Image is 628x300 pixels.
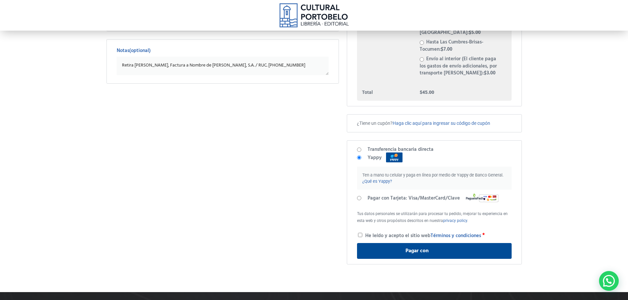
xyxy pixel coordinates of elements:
[368,154,404,162] label: Yappy
[358,233,362,237] input: He leído y acepto el sitio webTérminos y condiciones *
[420,38,483,53] label: Hasta Las Cumbres-Brisas-Tocumen:
[482,231,485,239] abbr: required
[463,193,501,202] img: Pagar con Tarjeta: Visa/MasterCard/Clave
[117,46,329,56] label: Notas
[362,84,420,96] th: Total
[443,218,467,223] a: privacy policy
[357,243,511,259] button: Pagar con
[368,194,501,202] label: Pagar con Tarjeta: Visa/MasterCard/Clave
[368,146,434,153] label: Transferencia bancaria directa
[393,121,490,126] a: Haga clic aquí para ingresar su código de cupón
[599,271,619,291] div: Contactar por WhatsApp
[441,45,443,53] span: $
[362,179,392,184] a: ¿Qué es Yappy?
[484,69,487,77] span: $
[469,29,471,37] span: $
[441,45,452,53] bdi: 7.00
[469,29,481,37] bdi: 5.00
[365,232,481,240] span: He leído y acepto el sitio web
[484,69,495,77] bdi: 3.00
[357,210,511,224] p: Tus datos personales se utilizarán para procesar tu pedido, mejorar tu experiencia en esta web y ...
[384,152,404,162] img: Yappy
[420,55,497,77] label: Envío al interior (El cliente paga los gastos de envío adicionales, por transporte [PERSON_NAME]):
[357,167,511,190] p: Ten a mano tu celular y paga en línea por medio de Yappy de Banco General.
[420,90,434,95] bdi: 45.00
[129,47,151,55] span: (optional)
[357,120,511,127] p: ¿Tiene un cupón?
[420,90,422,95] span: $
[431,232,481,240] a: Términos y condiciones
